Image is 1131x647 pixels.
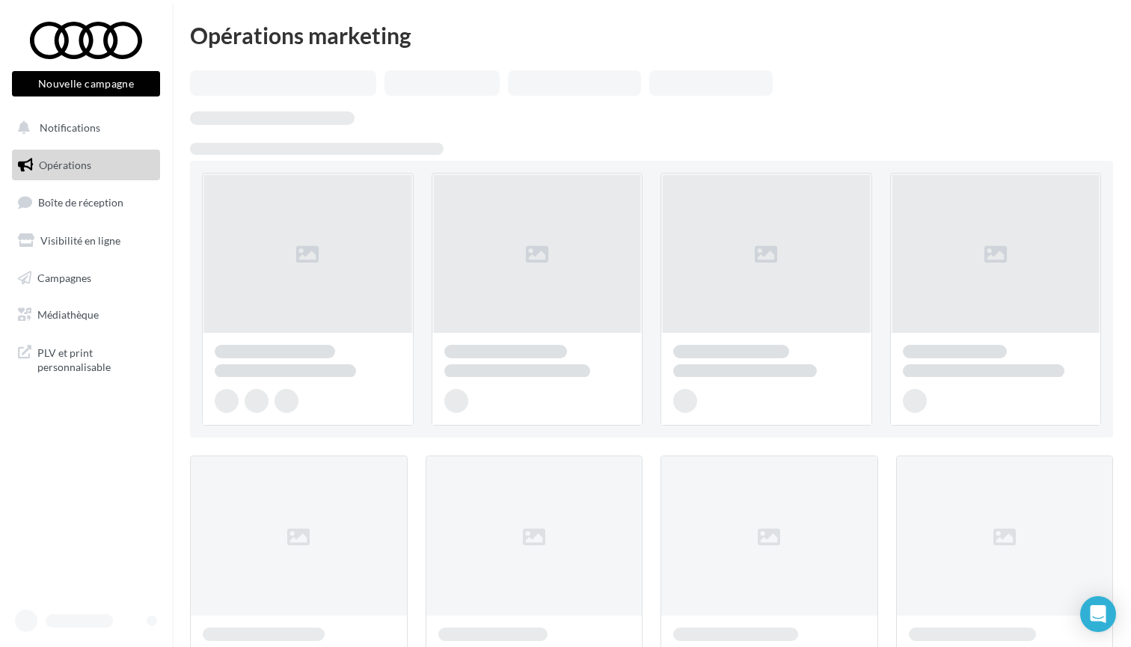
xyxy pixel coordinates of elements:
div: Open Intercom Messenger [1080,596,1116,632]
span: Opérations [39,159,91,171]
span: Médiathèque [37,308,99,321]
a: Opérations [9,150,163,181]
span: Campagnes [37,271,91,283]
button: Notifications [9,112,157,144]
a: Boîte de réception [9,186,163,218]
span: Notifications [40,121,100,134]
span: Boîte de réception [38,196,123,209]
span: PLV et print personnalisable [37,343,154,375]
a: PLV et print personnalisable [9,337,163,381]
a: Campagnes [9,263,163,294]
button: Nouvelle campagne [12,71,160,96]
span: Visibilité en ligne [40,234,120,247]
a: Médiathèque [9,299,163,331]
div: Opérations marketing [190,24,1113,46]
a: Visibilité en ligne [9,225,163,257]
